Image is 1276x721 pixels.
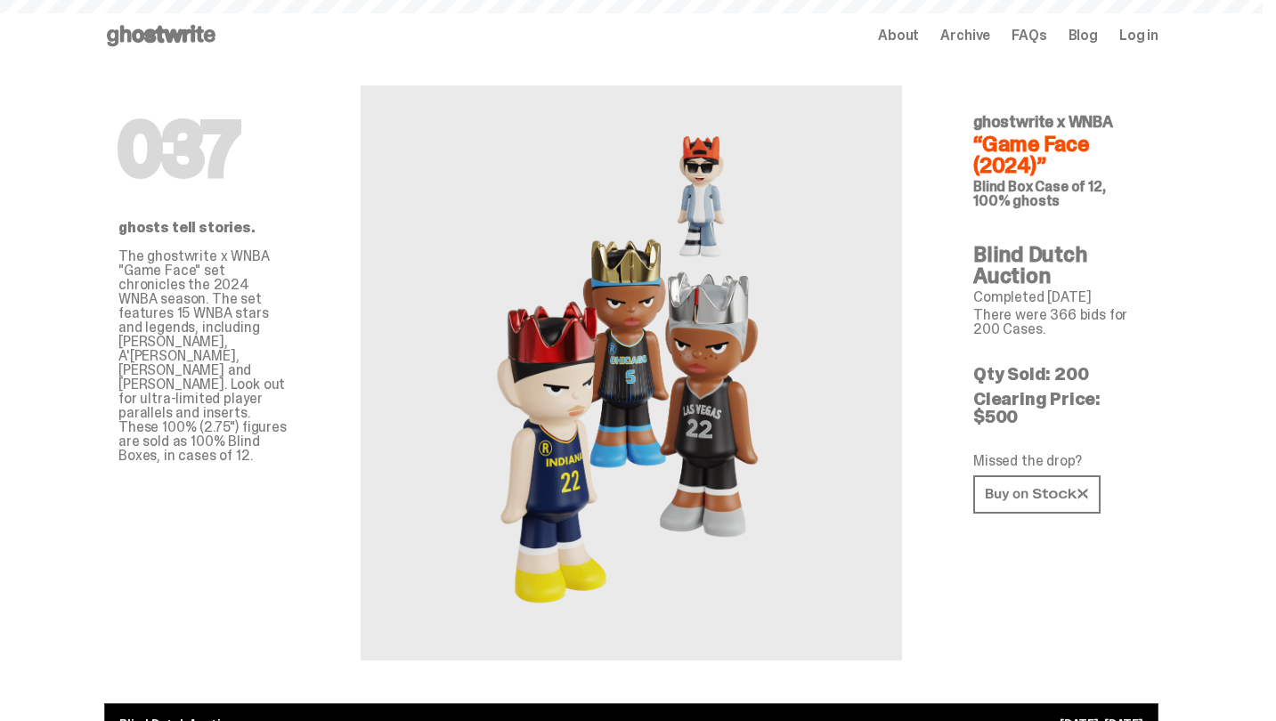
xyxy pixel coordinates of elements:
[1012,28,1046,43] a: FAQs
[973,177,1106,210] span: Blind Box Case of 12, 100% ghosts
[973,454,1144,468] p: Missed the drop?
[1069,28,1098,43] a: Blog
[973,390,1144,425] p: Clearing Price: $500
[940,28,990,43] a: Archive
[973,134,1144,176] h4: “Game Face (2024)”
[973,244,1144,287] h4: Blind Dutch Auction
[118,221,289,235] p: ghosts tell stories.
[973,308,1144,336] p: There were 366 bids for 200 Cases.
[973,290,1144,304] p: Completed [DATE]
[118,114,289,185] h1: 037
[493,128,768,618] img: WNBA&ldquo;Game Face (2024)&rdquo;
[973,111,1113,133] span: ghostwrite x WNBA
[1119,28,1158,43] a: Log in
[878,28,919,43] a: About
[118,249,289,463] p: The ghostwrite x WNBA "Game Face" set chronicles the 2024 WNBA season. The set features 15 WNBA s...
[973,365,1144,383] p: Qty Sold: 200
